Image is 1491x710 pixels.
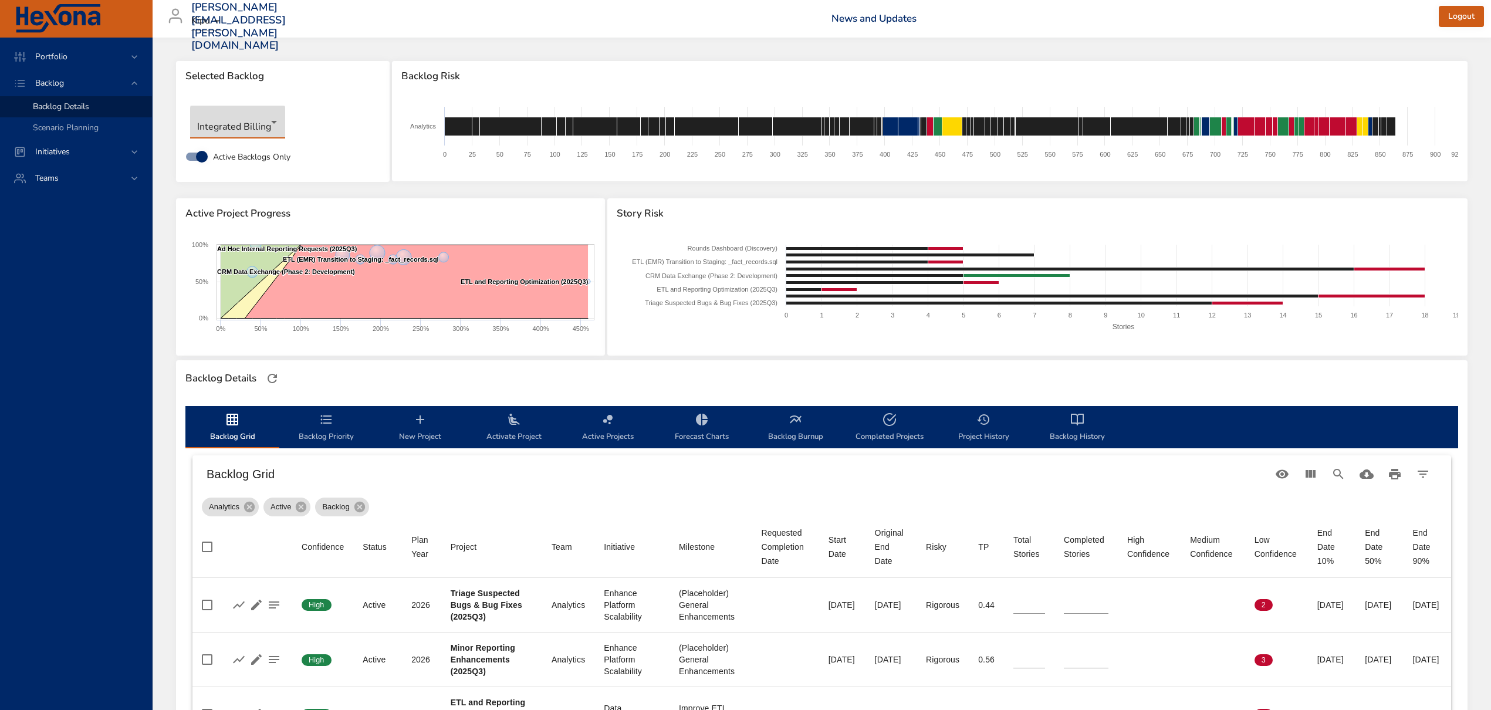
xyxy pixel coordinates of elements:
[380,413,460,444] span: New Project
[1064,533,1108,561] span: Completed Stories
[474,413,554,444] span: Activate Project
[461,278,589,285] text: ETL and Reporting Optimization (2025Q3)
[829,533,856,561] div: Start Date
[927,312,930,319] text: 4
[829,654,856,665] div: [DATE]
[926,540,946,554] div: Risky
[185,208,596,219] span: Active Project Progress
[1190,533,1235,561] div: Sort
[962,151,972,158] text: 475
[302,540,344,554] div: Confidence
[1448,9,1475,24] span: Logout
[185,406,1458,448] div: backlog-tab
[199,315,208,322] text: 0%
[202,498,259,516] div: Analytics
[191,12,224,31] div: Kipu
[552,599,585,611] div: Analytics
[202,501,246,513] span: Analytics
[1324,460,1353,488] button: Search
[1451,151,1462,158] text: 925
[1155,151,1165,158] text: 650
[1409,460,1437,488] button: Filter Table
[1365,526,1394,568] div: End Date 50%
[657,286,777,293] text: ETL and Reporting Optimization (2025Q3)
[1320,151,1330,158] text: 800
[1375,151,1385,158] text: 850
[1113,323,1134,331] text: Stories
[978,540,989,554] div: Sort
[604,587,660,623] div: Enhance Platform Scalability
[962,312,965,319] text: 5
[363,599,393,611] div: Active
[998,312,1001,319] text: 6
[604,540,635,554] div: Sort
[533,325,549,332] text: 400%
[632,258,777,265] text: ETL (EMR) Transition to Staging: _fact_records.sql
[401,70,1458,82] span: Backlog Risk
[217,268,355,275] text: CRM Data Exchange (Phase 2: Development)
[265,596,283,614] button: Project Notes
[552,540,585,554] span: Team
[1317,599,1346,611] div: [DATE]
[217,245,357,252] text: Ad Hoc Internal Reporting Requests (2025Q3)
[762,526,810,568] span: Requested Completion Date
[762,526,810,568] div: Sort
[411,599,431,611] div: 2026
[1209,151,1220,158] text: 700
[451,540,477,554] div: Project
[192,413,272,444] span: Backlog Grid
[293,325,309,332] text: 100%
[926,654,959,665] div: Rigorous
[315,498,368,516] div: Backlog
[573,325,589,332] text: 450%
[1296,460,1324,488] button: View Columns
[604,540,660,554] span: Initiative
[1064,533,1108,561] div: Sort
[492,325,509,332] text: 350%
[1439,6,1484,28] button: Logout
[33,122,99,133] span: Scenario Planning
[1429,151,1440,158] text: 900
[195,278,208,285] text: 50%
[549,151,560,158] text: 100
[1069,312,1072,319] text: 8
[1209,312,1216,319] text: 12
[829,599,856,611] div: [DATE]
[1386,312,1393,319] text: 17
[552,540,572,554] div: Team
[568,413,648,444] span: Active Projects
[1315,312,1322,319] text: 15
[785,312,788,319] text: 0
[411,533,431,561] div: Sort
[26,51,77,62] span: Portfolio
[1127,533,1171,561] div: Sort
[831,12,917,25] a: News and Updates
[552,654,585,665] div: Analytics
[1013,533,1045,561] div: Total Stories
[552,540,572,554] div: Sort
[1237,151,1247,158] text: 725
[856,312,859,319] text: 2
[1381,460,1409,488] button: Print
[1190,600,1208,610] span: 0
[523,151,530,158] text: 75
[978,599,995,611] div: 0.44
[1317,526,1346,568] div: End Date 10%
[1127,655,1145,665] span: 0
[182,369,260,388] div: Backlog Details
[875,599,907,611] div: [DATE]
[926,540,946,554] div: Sort
[496,151,503,158] text: 50
[926,540,959,554] span: Risky
[1244,312,1251,319] text: 13
[604,151,615,158] text: 150
[254,325,267,332] text: 50%
[1365,599,1394,611] div: [DATE]
[926,599,959,611] div: Rigorous
[1317,654,1346,665] div: [DATE]
[373,325,389,332] text: 200%
[1044,151,1055,158] text: 550
[230,651,248,668] button: Show Burnup
[875,526,907,568] div: Sort
[679,540,715,554] div: Sort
